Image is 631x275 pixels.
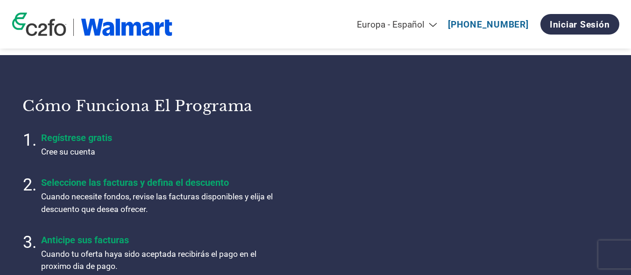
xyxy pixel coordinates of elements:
[41,234,275,246] h4: Anticipe sus facturas
[41,248,275,273] p: Cuando tu oferta haya sido aceptada recibirás el pago en el proximo dia de pago.
[41,177,275,188] h4: Seleccione las facturas y defina el descuento
[41,132,275,143] h4: Regístrese gratis
[41,146,275,158] p: Cree su cuenta
[22,97,304,115] h3: Cómo funciona el programa
[540,14,619,35] a: Iniciar sesión
[41,190,275,215] p: Cuando necesite fondos, revise las facturas disponibles y elija el descuento que desea ofrecer.
[448,19,529,30] a: [PHONE_NUMBER]
[12,13,66,36] img: c2fo logo
[81,19,173,36] img: Walmart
